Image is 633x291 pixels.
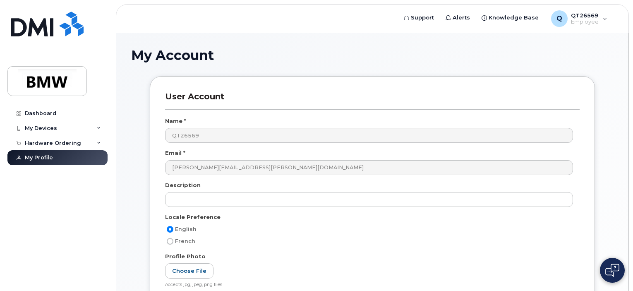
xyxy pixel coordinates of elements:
input: French [167,238,173,245]
div: Accepts jpg, jpeg, png files [165,282,573,288]
input: English [167,226,173,233]
h3: User Account [165,91,580,109]
label: Email * [165,149,185,157]
label: Name * [165,117,186,125]
label: Locale Preference [165,213,221,221]
h1: My Account [131,48,614,63]
label: Profile Photo [165,253,206,260]
span: English [175,226,197,232]
label: Description [165,181,201,189]
span: French [175,238,195,244]
img: Open chat [605,264,619,277]
label: Choose File [165,263,213,279]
